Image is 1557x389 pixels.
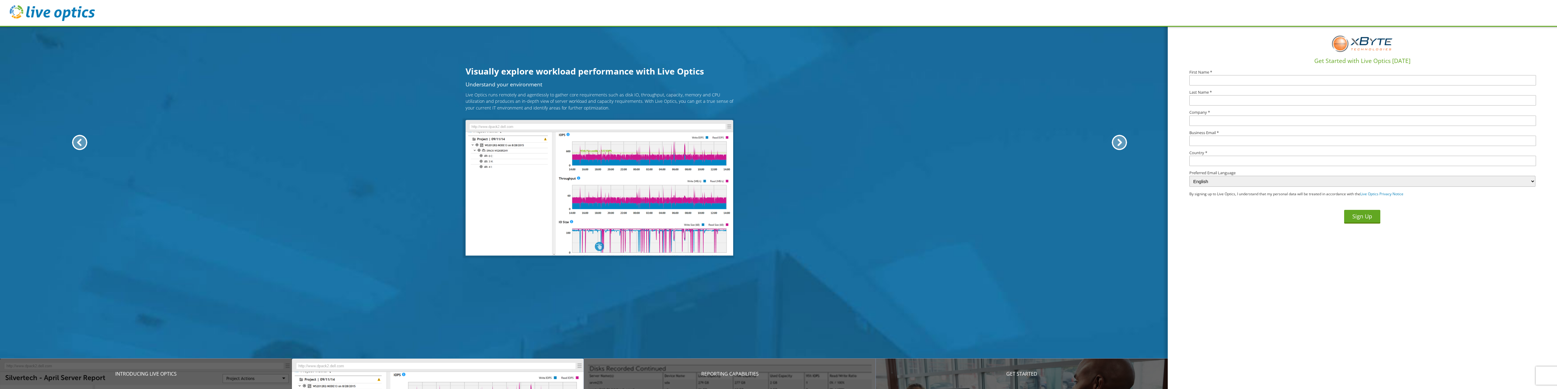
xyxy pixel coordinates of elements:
[1360,191,1403,196] a: Live Optics Privacy Notice
[466,82,733,87] h2: Understand your environment
[1170,57,1555,65] h1: Get Started with Live Optics [DATE]
[1189,90,1535,94] label: Last Name *
[10,5,95,21] img: live_optics_svg.svg
[876,370,1168,377] p: Get Started
[466,65,733,78] h1: Visually explore workload performance with Live Optics
[1189,110,1535,114] label: Company *
[466,92,733,111] p: Live Optics runs remotely and agentlessly to gather core requirements such as disk IO, throughput...
[1332,32,1393,56] img: Rc2DP4AIIwgdQAAAABJRU5ErkJggg==
[1344,210,1380,224] button: Sign Up
[1189,70,1535,74] label: First Name *
[584,370,876,377] p: Reporting Capabilities
[466,120,733,255] img: Understand your environment
[1189,131,1535,135] label: Business Email *
[1189,192,1501,197] p: By signing up to Live Optics, I understand that my personal data will be treated in accordance wi...
[1189,171,1535,175] label: Preferred Email Language
[1189,151,1535,155] label: Country *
